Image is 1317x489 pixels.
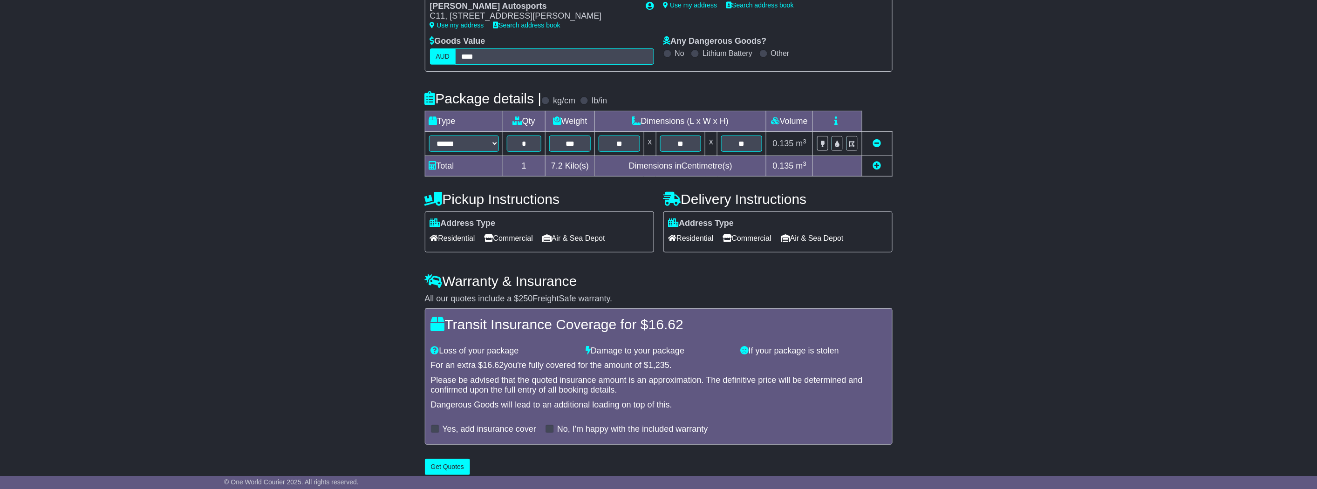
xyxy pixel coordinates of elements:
[224,478,359,486] span: © One World Courier 2025. All rights reserved.
[703,49,752,58] label: Lithium Battery
[663,36,767,47] label: Any Dangerous Goods?
[581,346,736,356] div: Damage to your package
[796,139,807,148] span: m
[773,161,794,170] span: 0.135
[723,231,771,245] span: Commercial
[705,132,717,156] td: x
[546,156,595,177] td: Kilo(s)
[736,346,891,356] div: If your package is stolen
[803,138,807,145] sup: 3
[425,91,542,106] h4: Package details |
[430,1,637,12] div: [PERSON_NAME] Autosports
[430,231,475,245] span: Residential
[669,218,734,229] label: Address Type
[781,231,844,245] span: Air & Sea Depot
[503,156,546,177] td: 1
[431,317,887,332] h4: Transit Insurance Coverage for $
[430,48,456,65] label: AUD
[648,317,683,332] span: 16.62
[873,161,881,170] a: Add new item
[592,96,607,106] label: lb/in
[771,49,790,58] label: Other
[595,156,766,177] td: Dimensions in Centimetre(s)
[484,231,533,245] span: Commercial
[426,346,581,356] div: Loss of your package
[595,111,766,132] td: Dimensions (L x W x H)
[727,1,794,9] a: Search address book
[425,191,654,207] h4: Pickup Instructions
[663,191,893,207] h4: Delivery Instructions
[542,231,605,245] span: Air & Sea Depot
[483,360,504,370] span: 16.62
[431,360,887,371] div: For an extra $ you're fully covered for the amount of $ .
[773,139,794,148] span: 0.135
[519,294,533,303] span: 250
[431,375,887,395] div: Please be advised that the quoted insurance amount is an approximation. The definitive price will...
[644,132,656,156] td: x
[873,139,881,148] a: Remove this item
[425,294,893,304] div: All our quotes include a $ FreightSafe warranty.
[430,36,485,47] label: Goods Value
[425,111,503,132] td: Type
[553,96,575,106] label: kg/cm
[425,459,471,475] button: Get Quotes
[551,161,563,170] span: 7.2
[425,273,893,289] h4: Warranty & Insurance
[443,424,536,435] label: Yes, add insurance cover
[648,360,669,370] span: 1,235
[431,400,887,410] div: Dangerous Goods will lead to an additional loading on top of this.
[430,11,637,21] div: C11, [STREET_ADDRESS][PERSON_NAME]
[557,424,708,435] label: No, I'm happy with the included warranty
[766,111,813,132] td: Volume
[675,49,684,58] label: No
[430,21,484,29] a: Use my address
[663,1,717,9] a: Use my address
[796,161,807,170] span: m
[546,111,595,132] td: Weight
[803,160,807,167] sup: 3
[493,21,560,29] a: Search address book
[669,231,714,245] span: Residential
[503,111,546,132] td: Qty
[425,156,503,177] td: Total
[430,218,496,229] label: Address Type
